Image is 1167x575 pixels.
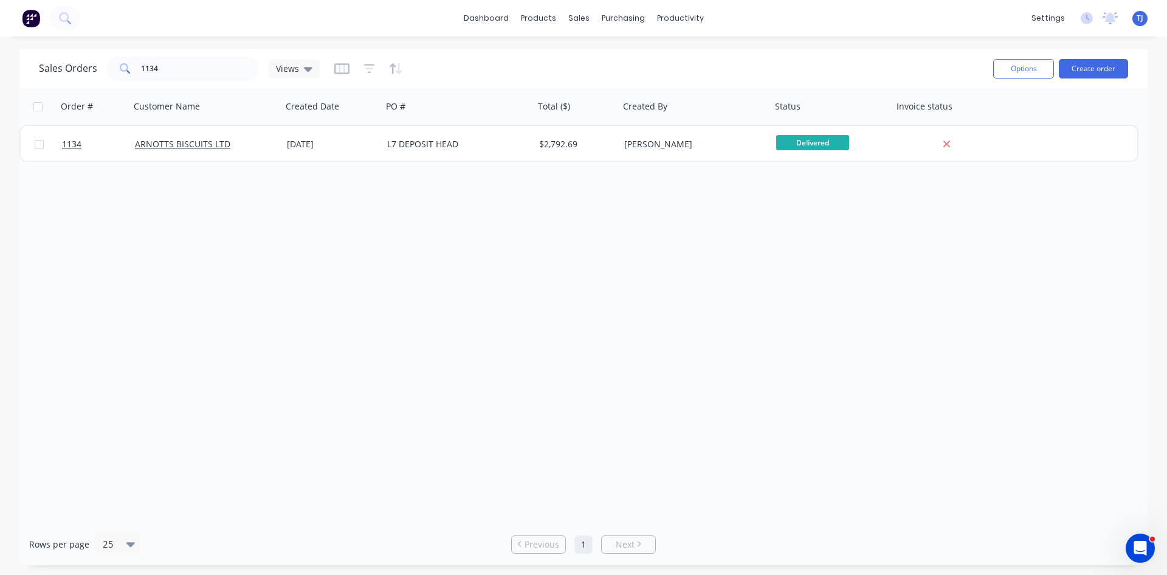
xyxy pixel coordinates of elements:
div: Total ($) [538,100,570,113]
h1: Sales Orders [39,63,97,74]
div: Created By [623,100,667,113]
a: 1134 [62,126,135,162]
span: Previous [525,538,559,551]
div: Status [775,100,800,113]
div: Order # [61,100,93,113]
button: Options [993,59,1054,78]
a: Previous page [512,538,565,551]
a: Next page [602,538,655,551]
a: dashboard [458,9,515,27]
div: $2,792.69 [539,138,611,150]
div: PO # [386,100,405,113]
input: Search... [141,57,260,81]
a: Page 1 is your current page [574,535,593,554]
div: [PERSON_NAME] [624,138,759,150]
div: L7 DEPOSIT HEAD [387,138,522,150]
span: TJ [1137,13,1143,24]
ul: Pagination [506,535,661,554]
button: Create order [1059,59,1128,78]
img: Factory [22,9,40,27]
div: Created Date [286,100,339,113]
span: Rows per page [29,538,89,551]
span: Views [276,62,299,75]
div: Invoice status [897,100,952,113]
div: productivity [651,9,710,27]
span: Delivered [776,135,849,150]
a: ARNOTTS BISCUITS LTD [135,138,230,150]
span: 1134 [62,138,81,150]
div: settings [1025,9,1071,27]
iframe: Intercom live chat [1126,534,1155,563]
div: Customer Name [134,100,200,113]
div: purchasing [596,9,651,27]
div: [DATE] [287,138,377,150]
div: sales [562,9,596,27]
div: products [515,9,562,27]
span: Next [616,538,635,551]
